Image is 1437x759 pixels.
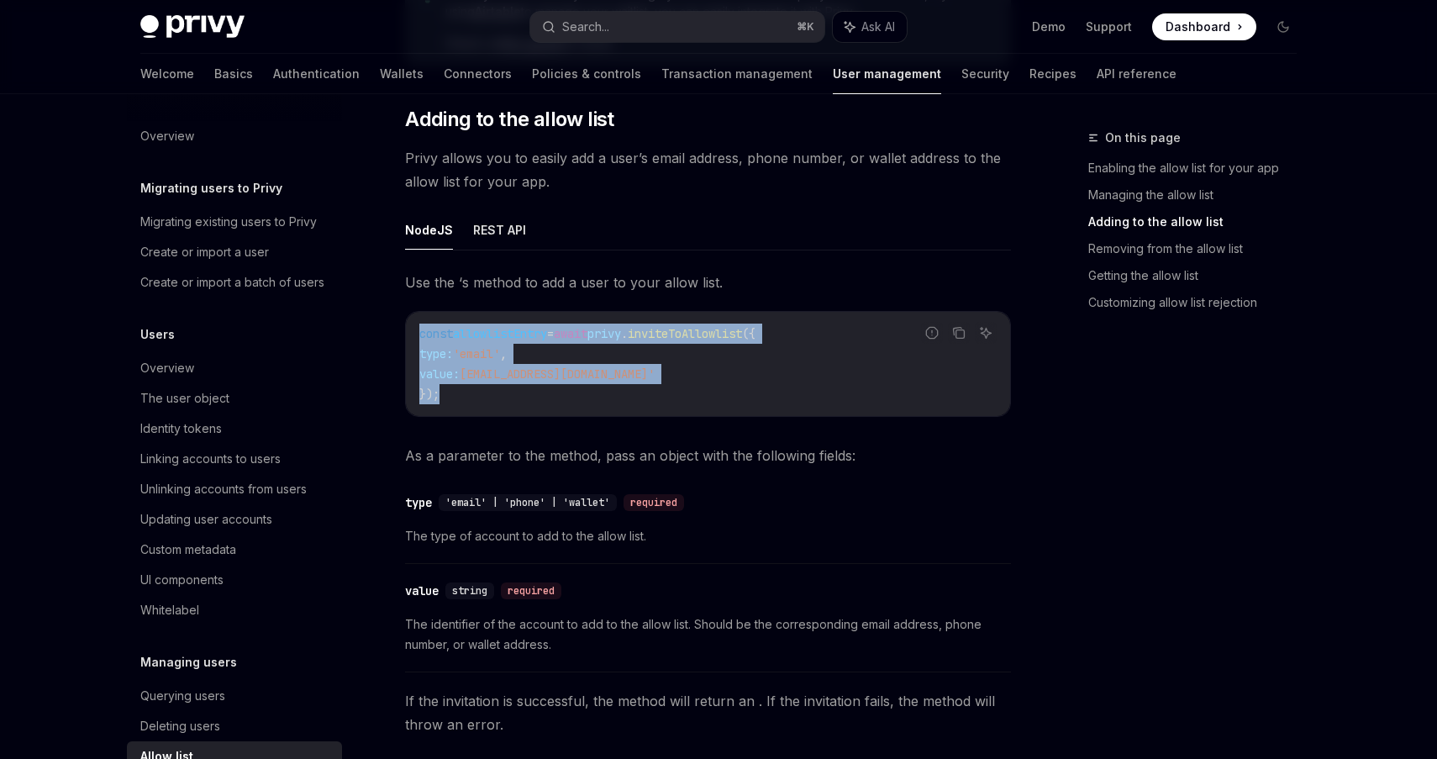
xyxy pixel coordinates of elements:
div: type [405,494,432,511]
span: Adding to the allow list [405,106,614,133]
span: The identifier of the account to add to the allow list. Should be the corresponding email address... [405,614,1011,655]
div: Whitelabel [140,600,199,620]
a: Custom metadata [127,535,342,565]
a: The user object [127,383,342,414]
span: On this page [1105,128,1181,148]
div: Create or import a batch of users [140,272,324,293]
a: Dashboard [1152,13,1256,40]
a: Managing the allow list [1088,182,1310,208]
a: Authentication [273,54,360,94]
a: Deleting users [127,711,342,741]
a: Create or import a batch of users [127,267,342,298]
span: Use the ‘s method to add a user to your allow list. [405,271,1011,294]
span: ({ [742,326,755,341]
span: Dashboard [1166,18,1230,35]
a: Adding to the allow list [1088,208,1310,235]
a: Demo [1032,18,1066,35]
div: Deleting users [140,716,220,736]
a: User management [833,54,941,94]
span: inviteToAllowlist [628,326,742,341]
a: Welcome [140,54,194,94]
span: value: [419,366,460,382]
div: Overview [140,358,194,378]
span: 'email' | 'phone' | 'wallet' [445,496,610,509]
span: await [554,326,587,341]
a: Policies & controls [532,54,641,94]
div: Create or import a user [140,242,269,262]
a: Customizing allow list rejection [1088,289,1310,316]
a: Identity tokens [127,414,342,444]
h5: Users [140,324,175,345]
a: Migrating existing users to Privy [127,207,342,237]
span: }); [419,387,440,402]
button: Report incorrect code [921,322,943,344]
div: Unlinking accounts from users [140,479,307,499]
button: Search...⌘K [530,12,824,42]
div: Identity tokens [140,419,222,439]
button: Toggle dark mode [1270,13,1297,40]
span: privy [587,326,621,341]
a: Basics [214,54,253,94]
span: The type of account to add to the allow list. [405,526,1011,546]
div: The user object [140,388,229,408]
span: string [452,584,487,598]
img: dark logo [140,15,245,39]
span: As a parameter to the method, pass an object with the following fields: [405,444,1011,467]
a: Overview [127,353,342,383]
div: Search... [562,17,609,37]
span: , [500,346,507,361]
a: Overview [127,121,342,151]
div: Updating user accounts [140,509,272,530]
h5: Migrating users to Privy [140,178,282,198]
button: Ask AI [833,12,907,42]
span: type: [419,346,453,361]
span: const [419,326,453,341]
div: value [405,582,439,599]
a: Enabling the allow list for your app [1088,155,1310,182]
div: Linking accounts to users [140,449,281,469]
button: Ask AI [975,322,997,344]
div: Custom metadata [140,540,236,560]
a: Support [1086,18,1132,35]
span: = [547,326,554,341]
span: If the invitation is successful, the method will return an . If the invitation fails, the method ... [405,689,1011,736]
a: Create or import a user [127,237,342,267]
a: Whitelabel [127,595,342,625]
button: REST API [473,210,526,250]
a: Unlinking accounts from users [127,474,342,504]
div: required [624,494,684,511]
div: Migrating existing users to Privy [140,212,317,232]
a: UI components [127,565,342,595]
a: API reference [1097,54,1176,94]
span: . [621,326,628,341]
a: Removing from the allow list [1088,235,1310,262]
button: NodeJS [405,210,453,250]
span: 'email' [453,346,500,361]
div: required [501,582,561,599]
span: allowlistEntry [453,326,547,341]
span: Ask AI [861,18,895,35]
span: [EMAIL_ADDRESS][DOMAIN_NAME]' [460,366,655,382]
h5: Managing users [140,652,237,672]
a: Updating user accounts [127,504,342,535]
a: Recipes [1029,54,1076,94]
div: UI components [140,570,224,590]
button: Copy the contents from the code block [948,322,970,344]
a: Wallets [380,54,424,94]
div: Overview [140,126,194,146]
a: Linking accounts to users [127,444,342,474]
div: Querying users [140,686,225,706]
a: Querying users [127,681,342,711]
a: Connectors [444,54,512,94]
span: ⌘ K [797,20,814,34]
a: Security [961,54,1009,94]
span: Privy allows you to easily add a user’s email address, phone number, or wallet address to the all... [405,146,1011,193]
a: Transaction management [661,54,813,94]
a: Getting the allow list [1088,262,1310,289]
